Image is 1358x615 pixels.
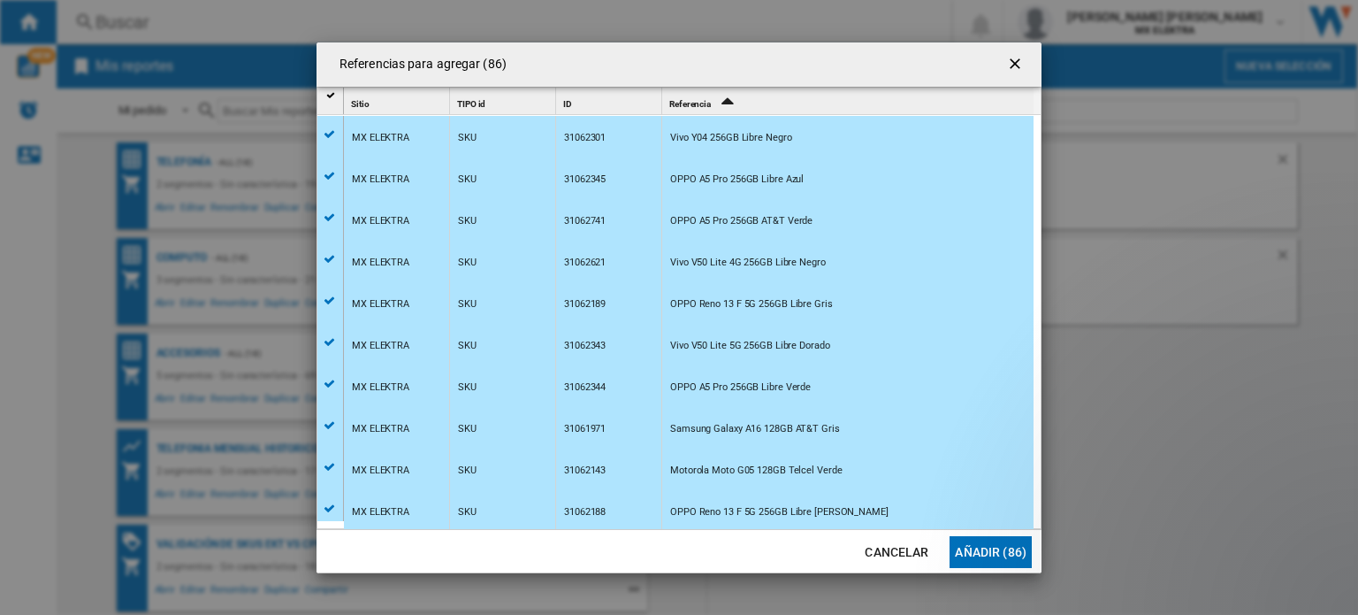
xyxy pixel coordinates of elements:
[670,284,833,325] div: OPPO Reno 13 F 5G 256GB Libre Gris
[352,201,409,242] div: MX ELEKTRA
[458,326,477,366] div: SKU
[670,159,804,200] div: OPPO A5 Pro 256GB Libre Azul
[457,99,485,109] span: TIPO id
[713,99,741,109] span: Sort Ascending
[666,88,1034,115] div: Sort Ascending
[352,326,409,366] div: MX ELEKTRA
[352,492,409,533] div: MX ELEKTRA
[331,56,507,73] h4: Referencias para agregar (86)
[858,536,935,568] button: Cancelar
[670,242,826,283] div: Vivo V50 Lite 4G 256GB Libre Negro
[999,47,1034,82] button: getI18NText('BUTTONS.CLOSE_DIALOG')
[458,367,477,408] div: SKU
[352,409,409,450] div: MX ELEKTRA
[564,367,606,408] div: 31062344
[458,409,477,450] div: SKU
[564,118,606,158] div: 31062301
[669,99,711,109] span: Referencia
[670,409,840,450] div: Samsung Galaxy A16 128GB AT&T Gris
[563,99,572,109] span: ID
[564,450,606,491] div: 31062143
[352,284,409,325] div: MX ELEKTRA
[458,284,477,325] div: SKU
[351,99,370,109] span: Sitio
[564,159,606,200] div: 31062345
[564,242,606,283] div: 31062621
[458,242,477,283] div: SKU
[666,88,1034,115] div: Referencia Sort Ascending
[564,326,606,366] div: 31062343
[352,159,409,200] div: MX ELEKTRA
[352,450,409,491] div: MX ELEKTRA
[670,326,830,366] div: Vivo V50 Lite 5G 256GB Libre Dorado
[352,367,409,408] div: MX ELEKTRA
[458,201,477,242] div: SKU
[458,159,477,200] div: SKU
[564,409,606,450] div: 31061971
[670,118,791,158] div: Vivo Y04 256GB Libre Negro
[560,88,661,115] div: Sort None
[352,118,409,158] div: MX ELEKTRA
[352,242,409,283] div: MX ELEKTRA
[458,118,477,158] div: SKU
[670,450,842,491] div: Motorola Moto G05 128GB Telcel Verde
[564,201,606,242] div: 31062741
[1006,55,1027,76] ng-md-icon: getI18NText('BUTTONS.CLOSE_DIALOG')
[670,367,811,408] div: OPPO A5 Pro 256GB Libre Verde
[454,88,555,115] div: TIPO id Sort None
[560,88,661,115] div: ID Sort None
[670,201,813,242] div: OPPO A5 Pro 256GB AT&T Verde
[564,284,606,325] div: 31062189
[347,88,449,115] div: Sitio Sort None
[670,492,889,533] div: OPPO Reno 13 F 5G 256GB Libre [PERSON_NAME]
[347,88,449,115] div: Sort None
[454,88,555,115] div: Sort None
[458,450,477,491] div: SKU
[950,536,1032,568] button: Añadir (86)
[564,492,606,533] div: 31062188
[458,492,477,533] div: SKU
